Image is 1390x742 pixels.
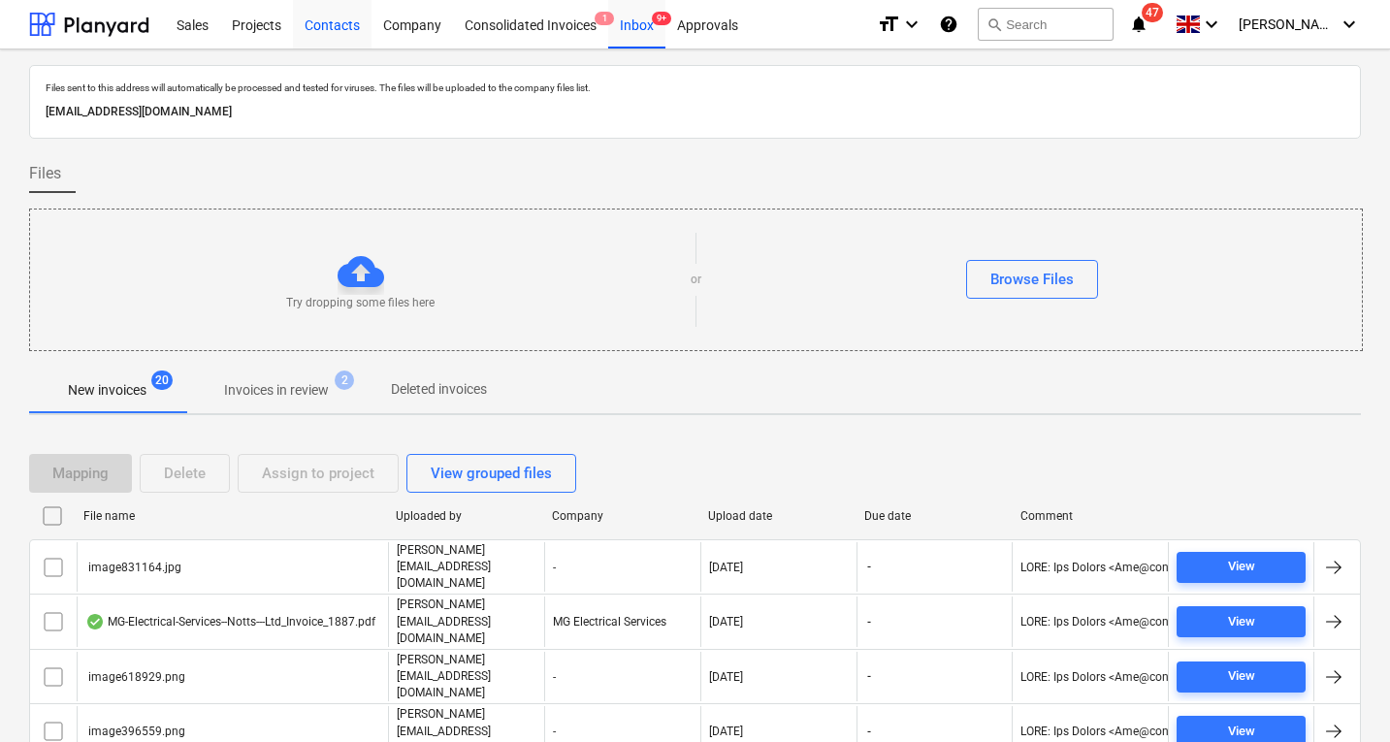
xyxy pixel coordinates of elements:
[431,461,552,486] div: View grouped files
[85,614,105,629] div: OCR finished
[397,597,536,646] p: [PERSON_NAME][EMAIL_ADDRESS][DOMAIN_NAME]
[396,509,536,523] div: Uploaded by
[986,16,1002,32] span: search
[1020,509,1161,523] div: Comment
[709,615,743,629] div: [DATE]
[1142,3,1163,22] span: 47
[1228,556,1255,578] div: View
[46,102,1344,122] p: [EMAIL_ADDRESS][DOMAIN_NAME]
[1228,665,1255,688] div: View
[46,81,1344,94] p: Files sent to this address will automatically be processed and tested for viruses. The files will...
[335,371,354,390] span: 2
[1200,13,1223,36] i: keyboard_arrow_down
[652,12,671,25] span: 9+
[865,559,873,575] span: -
[391,379,487,400] p: Deleted invoices
[1177,606,1306,637] button: View
[877,13,900,36] i: format_size
[691,272,701,288] p: or
[1228,611,1255,633] div: View
[224,380,329,401] p: Invoices in review
[864,509,1005,523] div: Due date
[1177,661,1306,693] button: View
[85,561,181,574] div: image831164.jpg
[151,371,173,390] span: 20
[709,561,743,574] div: [DATE]
[978,8,1114,41] button: Search
[544,652,700,701] div: -
[68,380,146,401] p: New invoices
[966,260,1098,299] button: Browse Files
[85,670,185,684] div: image618929.png
[397,542,536,592] p: [PERSON_NAME][EMAIL_ADDRESS][DOMAIN_NAME]
[29,162,61,185] span: Files
[1239,16,1336,32] span: [PERSON_NAME]
[544,597,700,646] div: MG Electrical Services
[85,725,185,738] div: image396559.png
[595,12,614,25] span: 1
[990,267,1074,292] div: Browse Files
[83,509,380,523] div: File name
[1129,13,1148,36] i: notifications
[865,724,873,740] span: -
[1293,649,1390,742] iframe: Chat Widget
[552,509,693,523] div: Company
[709,670,743,684] div: [DATE]
[544,542,700,592] div: -
[865,614,873,630] span: -
[85,614,375,629] div: MG-Electrical-Services--Notts---Ltd_Invoice_1887.pdf
[939,13,958,36] i: Knowledge base
[397,652,536,701] p: [PERSON_NAME][EMAIL_ADDRESS][DOMAIN_NAME]
[865,668,873,685] span: -
[709,725,743,738] div: [DATE]
[900,13,923,36] i: keyboard_arrow_down
[29,209,1363,351] div: Try dropping some files hereorBrowse Files
[708,509,849,523] div: Upload date
[286,295,435,311] p: Try dropping some files here
[1338,13,1361,36] i: keyboard_arrow_down
[1177,552,1306,583] button: View
[406,454,576,493] button: View grouped files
